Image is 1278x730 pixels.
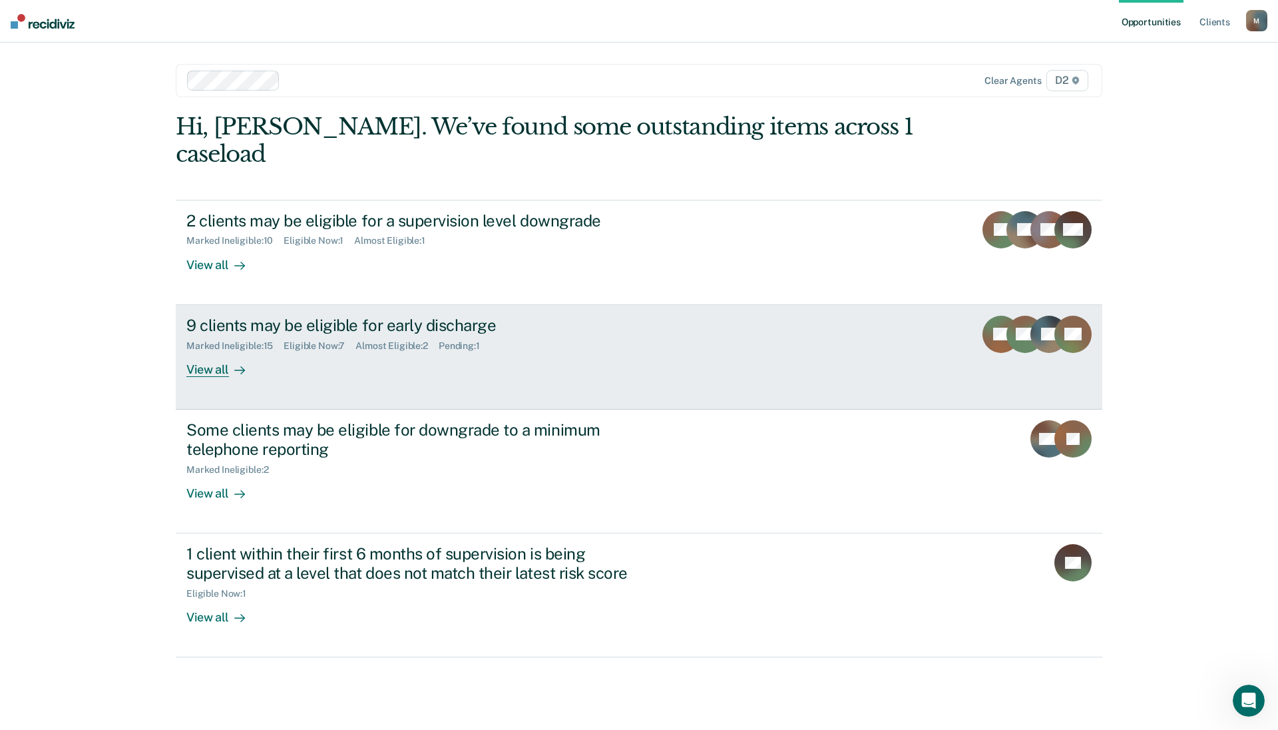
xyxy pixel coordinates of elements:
[186,464,279,476] div: Marked Ineligible : 2
[21,125,208,177] div: You’ll get replies here and in your email: ✉️
[234,5,258,29] div: Close
[1046,70,1088,91] span: D2
[9,5,34,31] button: go back
[176,113,917,168] div: Hi, [PERSON_NAME]. We’ve found some outstanding items across 1 caseload
[11,77,256,117] div: MikulskiL@michigan.gov says…
[439,340,491,352] div: Pending : 1
[186,420,654,459] div: Some clients may be eligible for downgrade to a minimum telephone reporting
[11,117,218,218] div: You’ll get replies here and in your email:✉️[EMAIL_ADDRESS][US_STATE][DOMAIN_NAME]Our usual reply...
[11,241,256,338] div: MikulskiL@michigan.gov says…
[186,588,257,599] div: Eligible Now : 1
[1233,685,1265,717] iframe: Intercom live chat
[63,436,74,447] button: Upload attachment
[42,436,53,447] button: Gif picker
[186,235,284,246] div: Marked Ineligible : 10
[33,197,62,208] b: A day
[65,13,112,23] h1: Operator
[984,75,1041,87] div: Clear agents
[218,85,245,98] div: Hello,
[354,235,436,246] div: Almost Eligible : 1
[11,14,75,29] img: Recidiviz
[21,183,208,209] div: Our usual reply time 🕒
[11,408,255,431] textarea: Message…
[186,544,654,583] div: 1 client within their first 6 months of supervision is being supervised at a level that does not ...
[176,534,1102,657] a: 1 client within their first 6 months of supervision is being supervised at a level that does not ...
[186,475,261,501] div: View all
[21,151,186,175] b: [EMAIL_ADDRESS][US_STATE][DOMAIN_NAME]
[186,340,284,352] div: Marked Ineligible : 15
[284,235,354,246] div: Eligible Now : 1
[11,117,256,242] div: Operator says…
[284,340,355,352] div: Eligible Now : 7
[59,249,245,314] div: [PERSON_NAME] 0322356 is showing as eligible for a classification review. Her supervision was red...
[1246,10,1267,31] button: M
[38,7,59,29] img: Profile image for Operator
[176,200,1102,305] a: 2 clients may be eligible for a supervision level downgradeMarked Ineligible:10Eligible Now:1Almo...
[186,246,261,272] div: View all
[48,241,256,322] div: [PERSON_NAME] 0322356 is showing as eligible for a classification review. Her supervision was red...
[186,599,261,625] div: View all
[208,77,256,106] div: Hello,
[186,351,261,377] div: View all
[355,340,439,352] div: Almost Eligible : 2
[228,431,250,452] button: Send a message…
[21,220,103,228] div: Operator • 19m ago
[186,316,654,335] div: 9 clients may be eligible for early discharge
[186,211,654,230] div: 2 clients may be eligible for a supervision level downgrade
[21,436,31,447] button: Emoji picker
[208,5,234,31] button: Home
[176,305,1102,410] a: 9 clients may be eligible for early dischargeMarked Ineligible:15Eligible Now:7Almost Eligible:2P...
[176,410,1102,534] a: Some clients may be eligible for downgrade to a minimum telephone reportingMarked Ineligible:2Vie...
